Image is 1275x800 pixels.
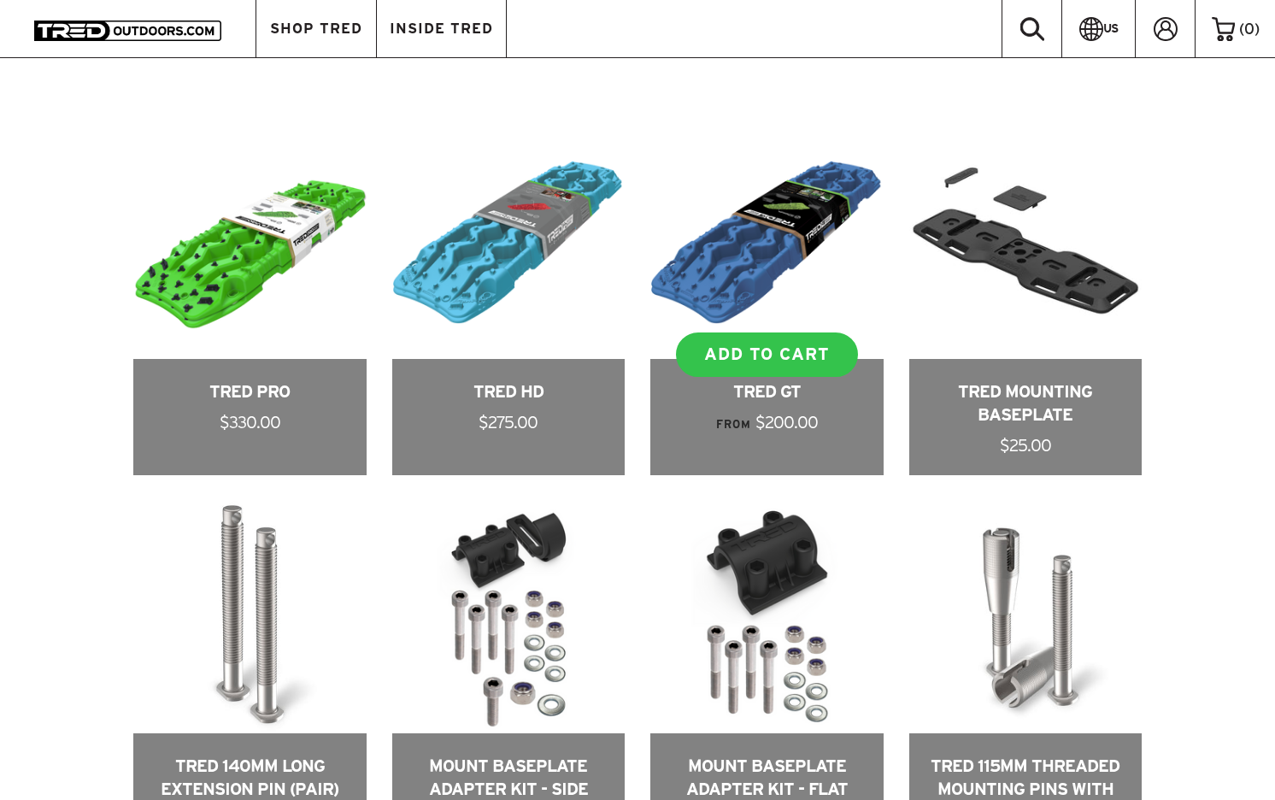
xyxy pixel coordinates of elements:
img: cart-icon [1212,17,1235,41]
span: ( ) [1239,21,1260,37]
span: 0 [1244,21,1254,37]
span: SHOP TRED [270,21,362,36]
span: INSIDE TRED [390,21,493,36]
img: TRED Outdoors America [34,21,221,41]
a: ADD TO CART [676,332,858,377]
